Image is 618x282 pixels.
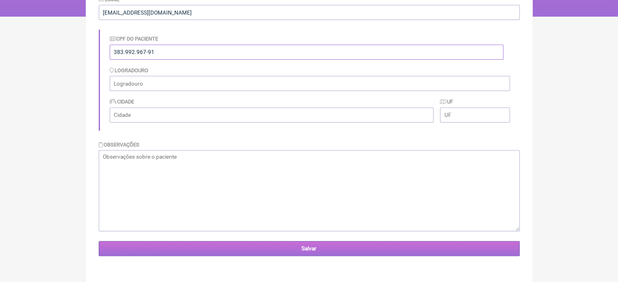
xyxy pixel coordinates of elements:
label: CPF do Paciente [110,36,158,42]
input: paciente@email.com [99,5,520,20]
label: Cidade [110,99,134,105]
label: Observações [99,142,140,148]
label: Logradouro [110,67,149,73]
input: Salvar [99,241,520,256]
input: Logradouro [110,76,510,91]
input: Cidade [110,108,434,123]
input: Identificação do Paciente [110,45,503,60]
input: UF [440,108,510,123]
label: UF [440,99,453,105]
